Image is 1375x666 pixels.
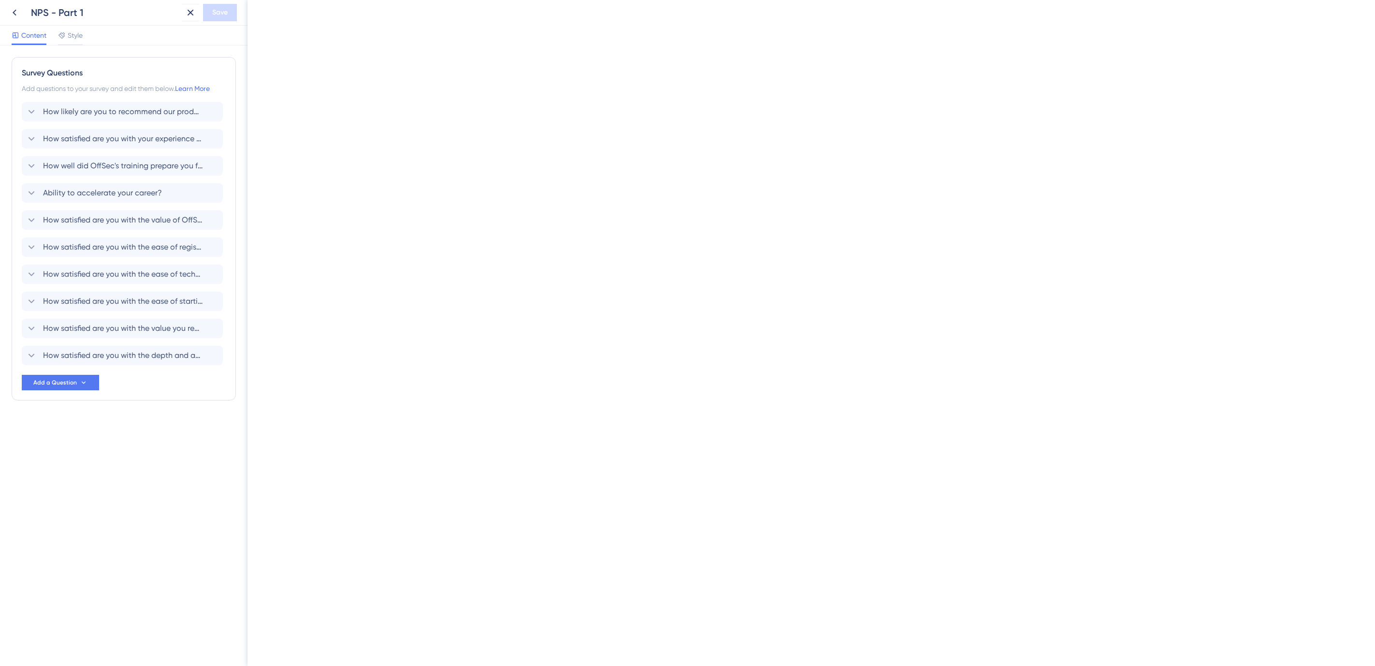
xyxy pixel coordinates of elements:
button: Add a Question [22,375,99,390]
span: How satisfied are you with the ease of technical set up (e.g., VPN pack, Kali VM, etc.)? [43,268,203,280]
div: Survey Questions [22,67,226,79]
span: How satisfied are you with the ease of registration, (e.g., purchase, sign up, access)? [43,241,203,253]
span: How satisfied are you with the depth and amount of content provided by your access? [43,350,203,361]
div: Add questions to your survey and edit them below. [22,83,226,94]
span: Save [212,7,228,18]
span: How satisfied are you with the value you receive for the price you pay? [43,323,203,334]
a: Learn More [175,85,210,92]
span: Ability to accelerate your career? [43,187,162,199]
span: Content [21,30,46,41]
span: Add a Question [33,379,77,386]
div: NPS - Part 1 [31,6,178,19]
button: Save [203,4,237,21]
span: Style [68,30,83,41]
span: How satisfied are you with the value of OffSec’s training compared to the time and cost you or yo... [43,214,203,226]
span: How likely are you to recommend our product to a friend or colleague? [43,106,203,118]
span: How well did OffSec's training prepare you for real-world scenarios? [43,160,203,172]
span: How satisfied are you with the ease of starting your learning journey (e.g., start guide, learnin... [43,296,203,307]
span: How satisfied are you with your experience using Offsec’s training solution? [43,133,203,145]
